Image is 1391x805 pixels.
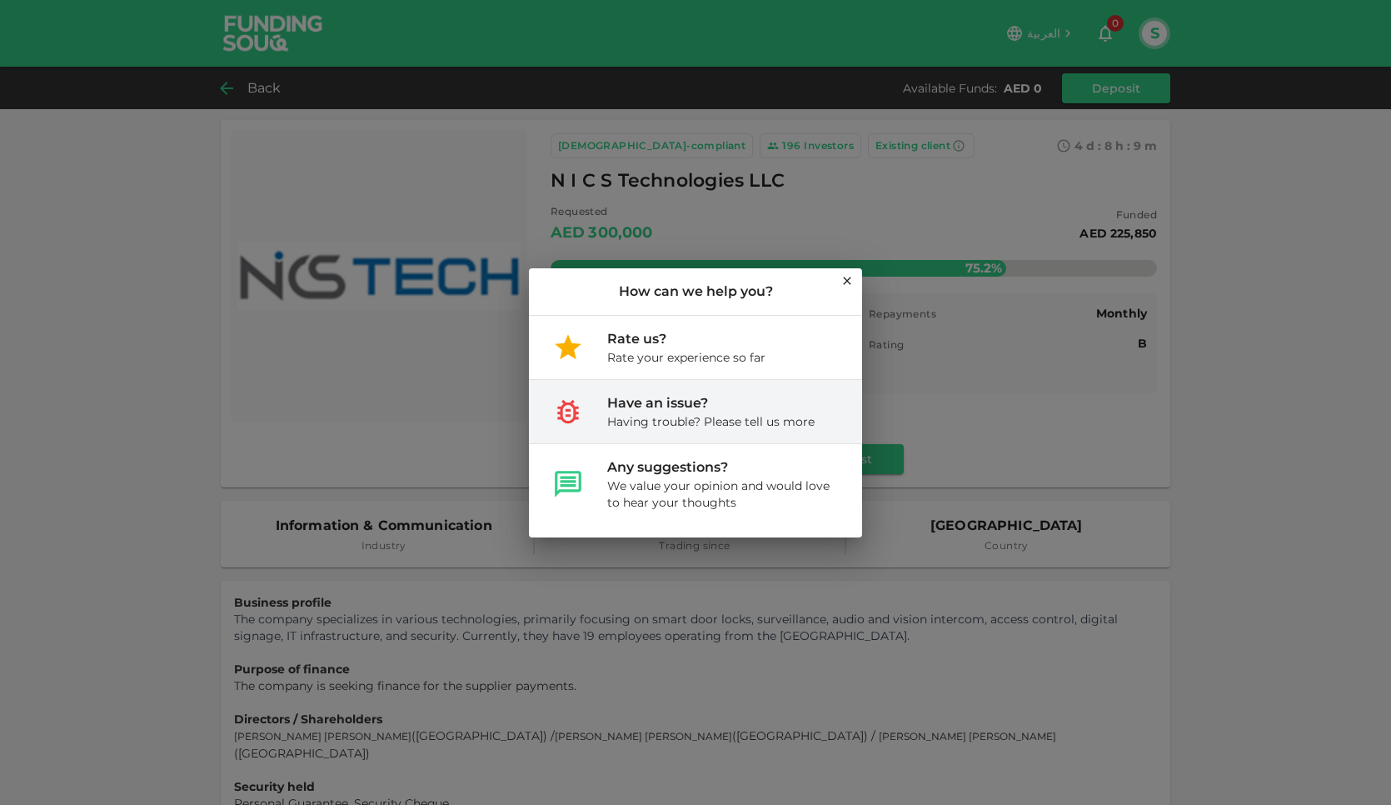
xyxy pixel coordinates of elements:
[529,268,862,315] div: How can we help you?
[607,413,815,430] div: Having trouble? Please tell us more
[607,457,835,477] div: Any suggestions?
[607,477,835,511] div: We value your opinion and would love to hear your thoughts
[607,349,765,366] div: Rate your experience so far
[607,393,815,413] div: Have an issue?
[607,329,765,349] div: Rate us?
